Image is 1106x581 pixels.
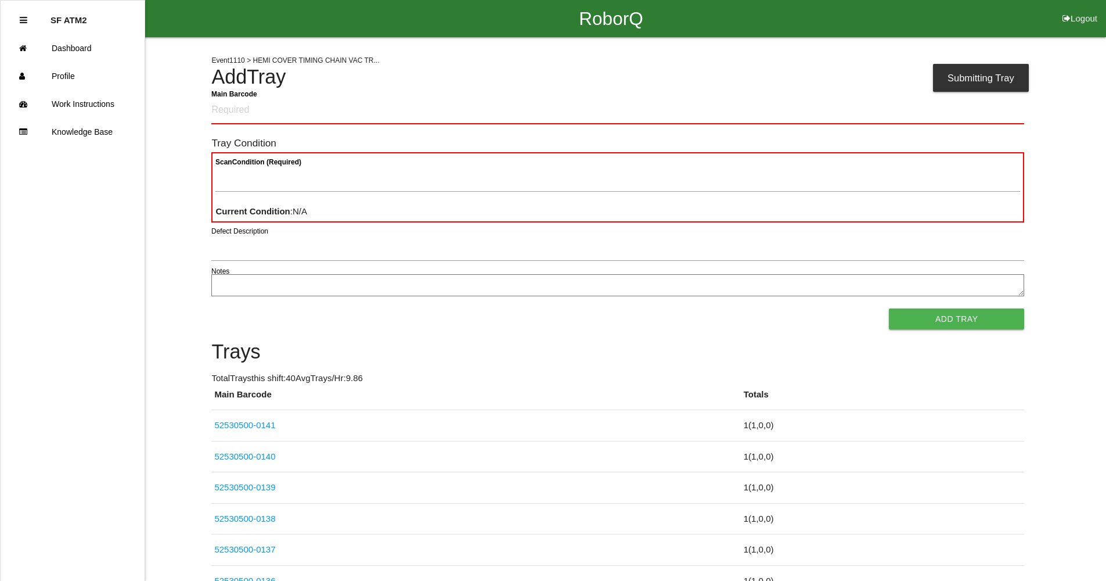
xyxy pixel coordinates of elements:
a: Profile [1,62,145,90]
b: Scan Condition (Required) [215,158,301,166]
td: 1 ( 1 , 0 , 0 ) [741,503,1025,535]
div: Submitting Tray [933,64,1029,92]
td: 1 ( 1 , 0 , 0 ) [741,535,1025,566]
b: Main Barcode [211,89,257,98]
b: Current Condition [215,206,290,216]
h4: Add Tray [211,66,1024,88]
span: : N/A [215,206,307,216]
button: Add Tray [889,309,1024,329]
h4: Trays [211,341,1024,363]
td: 1 ( 1 , 0 , 0 ) [741,410,1025,442]
a: 52530500-0139 [214,482,275,492]
a: Dashboard [1,34,145,62]
a: Work Instructions [1,90,145,118]
a: 52530500-0140 [214,451,275,461]
input: Required [211,97,1024,124]
h6: Tray Condition [211,138,1024,149]
a: 52530500-0138 [214,514,275,523]
p: SF ATM2 [51,6,87,25]
th: Totals [741,388,1025,410]
span: Event 1110 > HEMI COVER TIMING CHAIN VAC TR... [211,56,379,64]
th: Main Barcode [211,388,740,410]
div: Close [20,6,27,34]
a: 52530500-0137 [214,544,275,554]
label: Notes [211,266,229,277]
label: Defect Description [211,226,268,236]
a: 52530500-0141 [214,420,275,430]
a: Knowledge Base [1,118,145,146]
p: Total Trays this shift: 40 Avg Trays /Hr: 9.86 [211,372,1024,385]
td: 1 ( 1 , 0 , 0 ) [741,472,1025,504]
td: 1 ( 1 , 0 , 0 ) [741,441,1025,472]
